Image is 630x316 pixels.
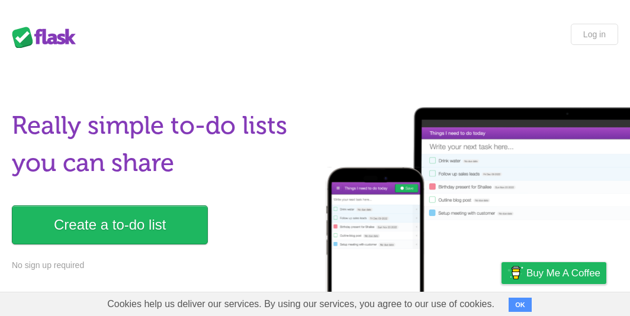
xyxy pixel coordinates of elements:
a: Log in [571,24,618,45]
a: Buy me a coffee [502,262,606,284]
a: Create a to-do list [12,205,208,244]
div: Flask Lists [12,27,83,48]
h1: Really simple to-do lists you can share [12,107,308,182]
p: No sign up required [12,259,308,272]
span: Buy me a coffee [526,263,600,283]
span: Cookies help us deliver our services. By using our services, you agree to our use of cookies. [95,292,506,316]
button: OK [509,298,532,312]
img: Buy me a coffee [507,263,523,283]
